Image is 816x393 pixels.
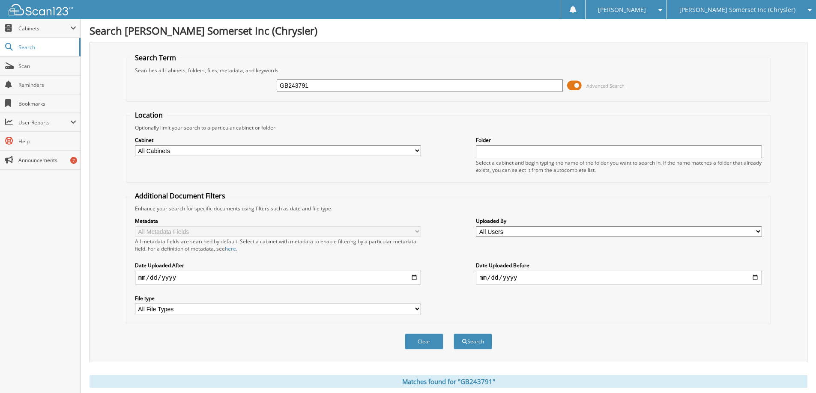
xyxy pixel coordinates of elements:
[476,262,762,269] label: Date Uploaded Before
[476,159,762,174] div: Select a cabinet and begin typing the name of the folder you want to search in. If the name match...
[131,191,230,201] legend: Additional Document Filters
[131,67,766,74] div: Searches all cabinets, folders, files, metadata, and keywords
[679,7,795,12] span: [PERSON_NAME] Somerset Inc (Chrysler)
[135,217,421,225] label: Metadata
[18,157,76,164] span: Announcements
[18,138,76,145] span: Help
[18,25,70,32] span: Cabinets
[70,157,77,164] div: 7
[135,295,421,302] label: File type
[405,334,443,349] button: Clear
[476,271,762,284] input: end
[586,83,625,89] span: Advanced Search
[225,245,236,252] a: here
[454,334,492,349] button: Search
[18,44,75,51] span: Search
[135,271,421,284] input: start
[476,136,762,144] label: Folder
[90,24,807,38] h1: Search [PERSON_NAME] Somerset Inc (Chrysler)
[131,110,167,120] legend: Location
[131,53,180,62] legend: Search Term
[90,375,807,388] div: Matches found for "GB243791"
[135,238,421,252] div: All metadata fields are searched by default. Select a cabinet with metadata to enable filtering b...
[18,100,76,107] span: Bookmarks
[135,136,421,144] label: Cabinet
[18,119,70,126] span: User Reports
[131,205,766,212] div: Enhance your search for specific documents using filters such as date and file type.
[18,62,76,70] span: Scan
[476,217,762,225] label: Uploaded By
[9,4,73,15] img: scan123-logo-white.svg
[18,81,76,89] span: Reminders
[135,262,421,269] label: Date Uploaded After
[598,7,646,12] span: [PERSON_NAME]
[131,124,766,131] div: Optionally limit your search to a particular cabinet or folder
